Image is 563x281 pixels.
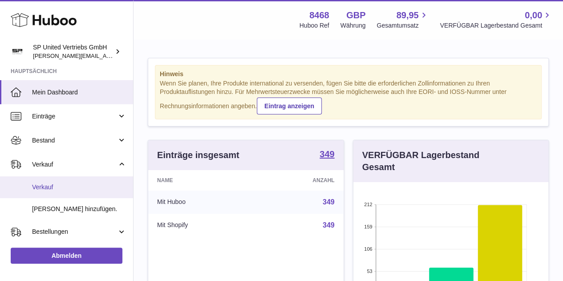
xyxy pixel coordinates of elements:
[148,191,255,214] td: Mit Huboo
[11,248,122,264] a: Abmelden
[323,221,335,229] a: 349
[32,228,117,236] span: Bestellungen
[300,21,329,30] div: Huboo Ref
[255,170,343,191] th: Anzahl
[440,21,552,30] span: VERFÜGBAR Lagerbestand Gesamt
[160,79,537,114] div: Wenn Sie planen, Ihre Produkte international zu versenden, fügen Sie bitte die erforderlichen Zol...
[367,269,372,274] text: 53
[396,9,418,21] span: 89,95
[364,224,372,229] text: 159
[377,21,429,30] span: Gesamtumsatz
[364,202,372,207] text: 212
[309,9,329,21] strong: 8468
[32,160,117,169] span: Verkauf
[346,9,365,21] strong: GBP
[33,43,113,60] div: SP United Vertriebs GmbH
[364,246,372,252] text: 106
[157,149,239,161] h3: Einträge insgesamt
[257,98,322,114] a: Eintrag anzeigen
[32,88,126,97] span: Mein Dashboard
[362,149,509,173] h3: VERFÜGBAR Lagerbestand Gesamt
[148,214,255,237] td: Mit Shopify
[11,45,24,58] img: tim@sp-united.com
[525,9,542,21] span: 0,00
[323,198,335,206] a: 349
[377,9,429,30] a: 89,95 Gesamtumsatz
[32,183,126,191] span: Verkauf
[32,136,117,145] span: Bestand
[340,21,366,30] div: Währung
[32,112,117,121] span: Einträge
[320,150,334,160] a: 349
[440,9,552,30] a: 0,00 VERFÜGBAR Lagerbestand Gesamt
[160,70,537,78] strong: Hinweis
[32,205,126,213] span: [PERSON_NAME] hinzufügen.
[33,52,178,59] span: [PERSON_NAME][EMAIL_ADDRESS][DOMAIN_NAME]
[148,170,255,191] th: Name
[320,150,334,159] strong: 349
